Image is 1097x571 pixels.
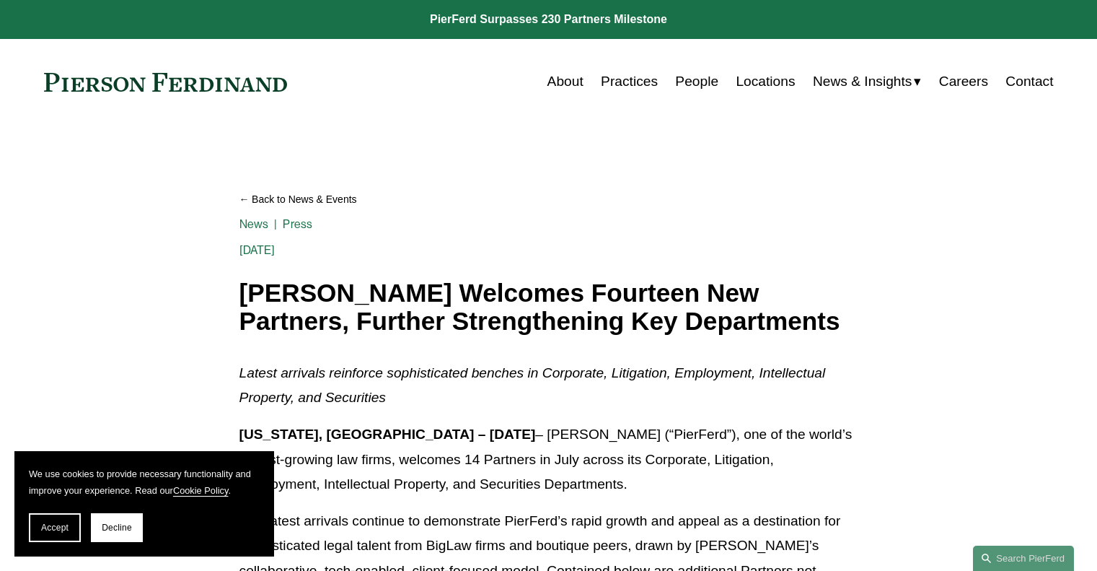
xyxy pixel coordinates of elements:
a: Locations [736,68,795,95]
h1: [PERSON_NAME] Welcomes Fourteen New Partners, Further Strengthening Key Departments [239,279,858,335]
a: People [675,68,718,95]
span: Decline [102,523,132,533]
p: We use cookies to provide necessary functionality and improve your experience. Read our . [29,466,260,499]
em: Latest arrivals reinforce sophisticated benches in Corporate, Litigation, Employment, Intellectua... [239,365,829,406]
a: Contact [1005,68,1053,95]
a: Careers [939,68,988,95]
p: – [PERSON_NAME] (“PierFerd”), one of the world’s fastest-growing law firms, welcomes 14 Partners ... [239,422,858,497]
a: Search this site [973,546,1074,571]
a: About [547,68,583,95]
a: News [239,217,269,231]
a: Press [283,217,312,231]
a: Practices [601,68,658,95]
span: [DATE] [239,243,276,257]
section: Cookie banner [14,451,274,557]
span: Accept [41,523,69,533]
a: folder dropdown [813,68,922,95]
span: News & Insights [813,69,912,95]
a: Cookie Policy [173,485,229,496]
strong: [US_STATE], [GEOGRAPHIC_DATA] – [DATE] [239,427,536,442]
button: Decline [91,513,143,542]
button: Accept [29,513,81,542]
a: Back to News & Events [239,187,858,212]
